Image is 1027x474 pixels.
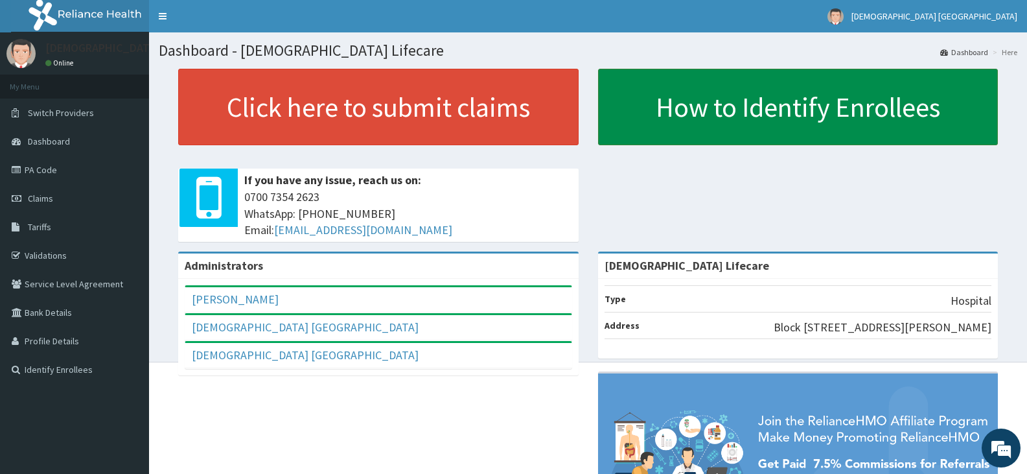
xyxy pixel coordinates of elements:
span: We're online! [75,150,179,281]
a: [DEMOGRAPHIC_DATA] [GEOGRAPHIC_DATA] [192,320,419,335]
span: 0700 7354 2623 WhatsApp: [PHONE_NUMBER] Email: [244,189,572,239]
span: Tariffs [28,221,51,233]
span: Dashboard [28,136,70,147]
p: Block [STREET_ADDRESS][PERSON_NAME] [774,319,991,336]
img: User Image [827,8,844,25]
a: Dashboard [940,47,988,58]
strong: [DEMOGRAPHIC_DATA] Lifecare [605,258,769,273]
img: User Image [6,39,36,68]
h1: Dashboard - [DEMOGRAPHIC_DATA] Lifecare [159,42,1017,59]
a: [DEMOGRAPHIC_DATA] [GEOGRAPHIC_DATA] [192,348,419,362]
b: Administrators [185,258,263,273]
div: Minimize live chat window [213,6,244,38]
b: Address [605,320,640,331]
a: How to Identify Enrollees [598,69,998,145]
span: Switch Providers [28,107,94,119]
a: Online [45,58,76,67]
p: Hospital [951,292,991,309]
img: d_794563401_company_1708531726252_794563401 [24,65,52,97]
p: [DEMOGRAPHIC_DATA] [GEOGRAPHIC_DATA] [45,42,270,54]
span: Claims [28,193,53,204]
a: [EMAIL_ADDRESS][DOMAIN_NAME] [274,222,452,237]
span: [DEMOGRAPHIC_DATA] [GEOGRAPHIC_DATA] [851,10,1017,22]
div: Chat with us now [67,73,218,89]
textarea: Type your message and hit 'Enter' [6,327,247,372]
li: Here [989,47,1017,58]
b: If you have any issue, reach us on: [244,172,421,187]
a: [PERSON_NAME] [192,292,279,307]
b: Type [605,293,626,305]
a: Click here to submit claims [178,69,579,145]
